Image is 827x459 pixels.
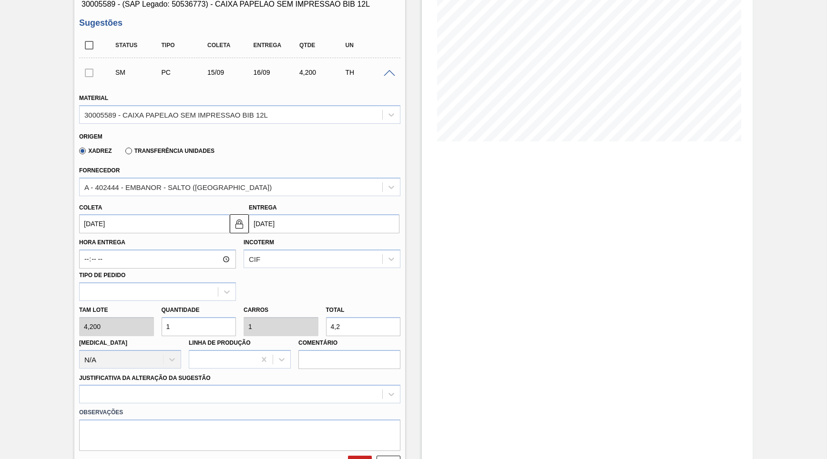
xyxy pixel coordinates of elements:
label: Tam lote [79,303,154,317]
input: dd/mm/yyyy [79,214,230,233]
label: Observações [79,406,400,419]
label: Origem [79,133,102,140]
button: locked [230,214,249,233]
label: Xadrez [79,148,112,154]
div: TH [343,69,394,76]
div: Entrega [251,42,302,49]
div: Pedido de Compra [159,69,210,76]
label: Incoterm [244,239,274,246]
label: Total [326,307,345,313]
input: dd/mm/yyyy [249,214,399,233]
label: Entrega [249,204,277,211]
label: Carros [244,307,268,313]
div: Tipo [159,42,210,49]
label: [MEDICAL_DATA] [79,339,127,346]
label: Transferência Unidades [125,148,214,154]
div: Coleta [205,42,256,49]
label: Fornecedor [79,167,120,174]
div: A - 402444 - EMBANOR - SALTO ([GEOGRAPHIC_DATA]) [84,183,272,191]
div: 4,200 [297,69,348,76]
div: 16/09/2025 [251,69,302,76]
div: UN [343,42,394,49]
label: Comentário [298,336,400,350]
div: Status [113,42,164,49]
img: locked [234,218,245,229]
div: Qtde [297,42,348,49]
div: 30005589 - CAIXA PAPELAO SEM IMPRESSAO BIB 12L [84,110,268,119]
div: 15/09/2025 [205,69,256,76]
label: Material [79,95,108,101]
label: Justificativa da Alteração da Sugestão [79,375,211,381]
label: Tipo de pedido [79,272,125,279]
label: Hora Entrega [79,236,236,249]
h3: Sugestões [79,18,400,28]
label: Quantidade [162,307,200,313]
label: Coleta [79,204,102,211]
div: CIF [249,255,260,263]
div: Sugestão Manual [113,69,164,76]
label: Linha de Produção [189,339,251,346]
